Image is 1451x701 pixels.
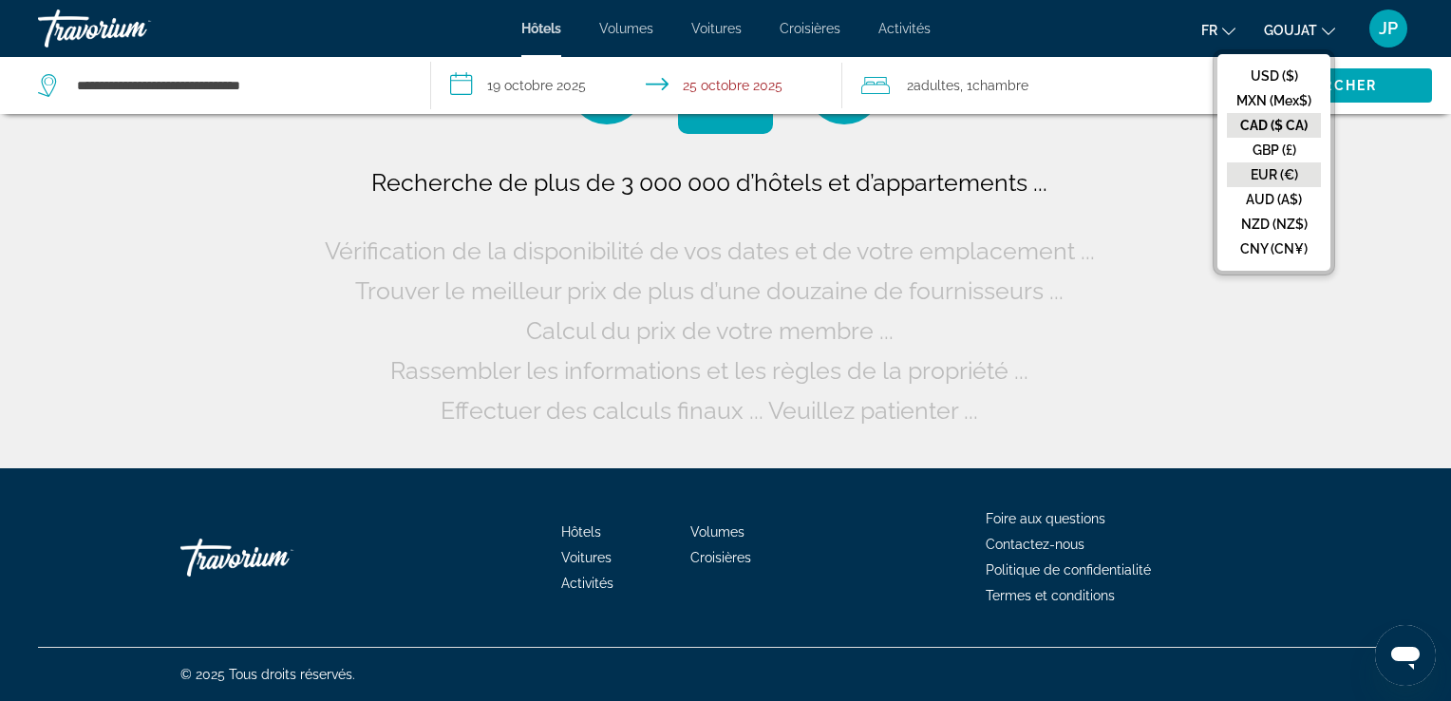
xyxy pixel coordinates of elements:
[1264,16,1335,44] button: Changer de devise
[780,21,840,36] a: Croisières
[431,57,843,114] button: Sélectionnez la date d’arrivée et de départ
[986,562,1151,578] a: Politique de confidentialité
[1201,23,1217,38] span: Fr
[1379,19,1398,38] span: JP
[842,57,1235,114] button: Voyageurs : 2 adultes, 0 enfants
[599,21,653,36] a: Volumes
[690,550,751,565] a: Croisières
[75,71,402,100] input: Rechercher une destination hôtelière
[180,529,370,586] a: Rentre chez toi
[561,524,601,540] a: Hôtels
[1227,212,1321,237] button: NZD (NZ$)
[691,21,742,36] a: Voitures
[972,78,1028,93] span: Chambre
[1227,88,1321,113] button: MXN (Mex$)
[986,588,1115,603] a: Termes et conditions
[914,78,960,93] span: Adultes
[986,511,1105,526] a: Foire aux questions
[526,316,894,345] span: Calcul du prix de votre membre ...
[521,21,561,36] a: Hôtels
[325,237,1095,265] span: Vérification de la disponibilité de vos dates et de votre emplacement ...
[355,276,1064,305] span: Trouver le meilleur prix de plus d’une douzaine de fournisseurs ...
[690,524,744,540] a: Volumes
[1227,187,1321,212] button: AUD (A$)
[561,550,612,565] a: Voitures
[441,396,978,425] span: Effectuer des calculs finaux ... Veuillez patienter ...
[1364,9,1413,48] button: Menu utilisateur
[907,78,914,93] font: 2
[1227,64,1321,88] button: USD ($)
[1264,23,1317,38] span: GOUJAT
[1227,113,1321,138] button: CAD ($ CA)
[960,78,972,93] font: , 1
[180,667,355,682] span: © 2025 Tous droits réservés.
[1227,138,1321,162] button: GBP (£)
[1201,16,1235,44] button: Changer la langue
[1227,162,1321,187] button: EUR (€)
[38,4,228,53] a: Travorium
[878,21,931,36] a: Activités
[390,356,1028,385] span: Rassembler les informations et les règles de la propriété ...
[1375,625,1436,686] iframe: Bouton de lancement de la fenêtre de messagerie
[986,537,1084,552] a: Contactez-nous
[371,168,1047,197] span: Recherche de plus de 3 000 000 d’hôtels et d’appartements ...
[561,576,613,591] a: Activités
[1227,237,1321,261] button: CNY (CN¥)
